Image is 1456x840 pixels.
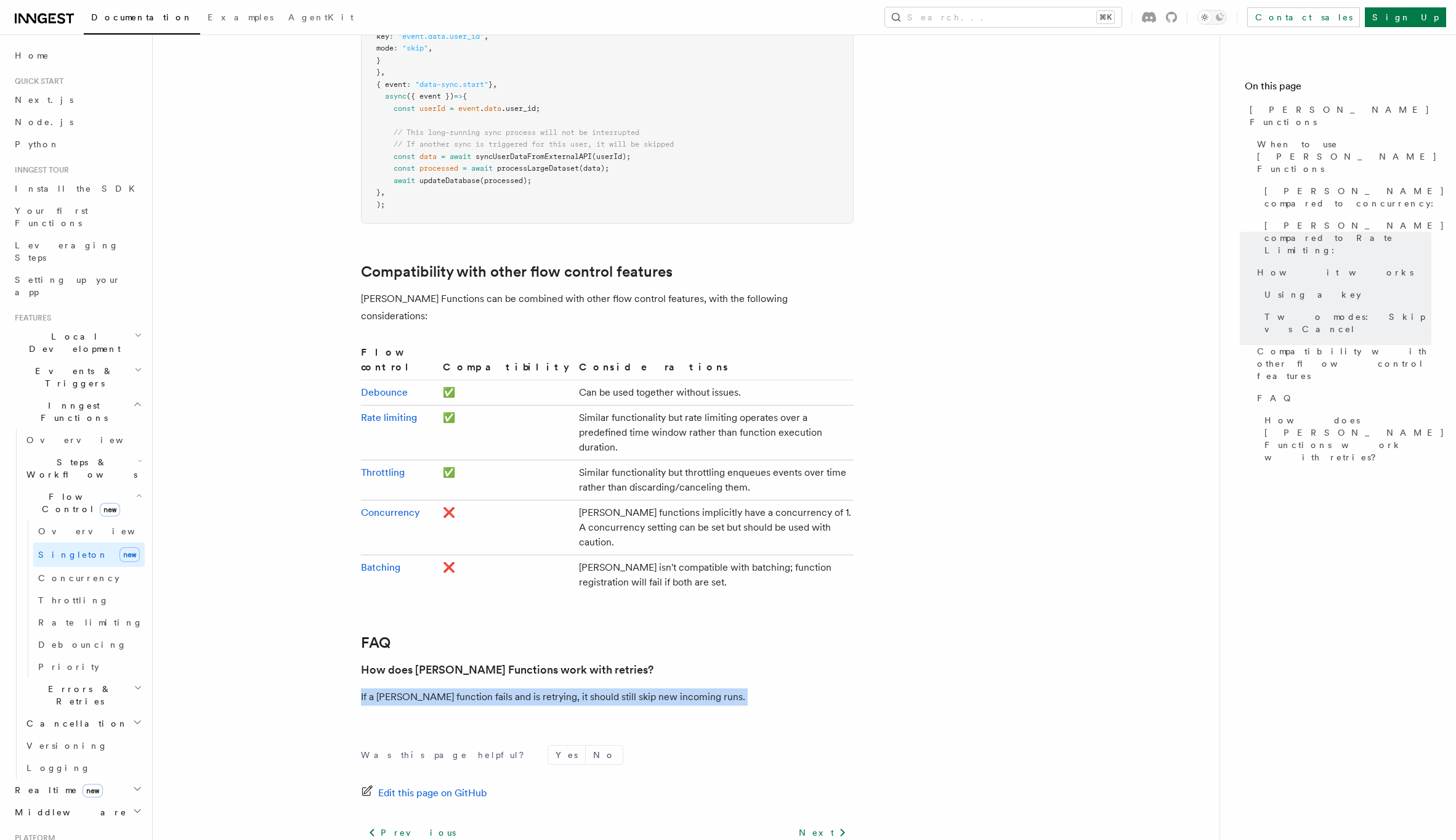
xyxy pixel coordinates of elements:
[1260,306,1431,340] a: Two modes: Skip vs Cancel
[488,80,493,89] span: }
[574,345,854,380] th: Considerations
[15,117,73,127] span: Node.js
[394,152,415,161] span: const
[1264,219,1445,256] span: [PERSON_NAME] compared to Rate Limiting:
[281,4,361,33] a: AgentKit
[84,4,200,35] a: Documentation
[493,80,497,89] span: ,
[38,595,109,605] span: Throttling
[10,360,145,394] button: Events & Triggers
[33,542,145,567] a: Singletonnew
[438,555,574,595] td: ❌
[10,234,145,269] a: Leveraging Steps
[1245,99,1431,133] a: [PERSON_NAME] Functions
[26,435,153,445] span: Overview
[438,500,574,555] td: ❌
[361,688,854,706] p: If a [PERSON_NAME] function fails and is retrying, it should still skip new incoming runs.
[22,712,145,735] button: Cancellation
[10,801,145,823] button: Middleware
[15,275,121,297] span: Setting up your app
[361,661,653,679] a: How does [PERSON_NAME] Functions work with retries?
[15,49,49,62] span: Home
[22,757,145,779] a: Logging
[22,491,135,515] span: Flow Control
[376,200,385,209] span: );
[480,176,532,185] span: (processed);
[33,567,145,589] a: Concurrency
[389,32,394,41] span: :
[463,164,467,173] span: =
[484,104,501,113] span: data
[361,386,408,398] a: Debounce
[10,165,69,175] span: Inngest tour
[1264,311,1431,335] span: Two modes: Skip vs Cancel
[501,104,540,113] span: .user_id;
[1260,283,1431,306] a: Using a key
[22,678,145,712] button: Errors & Retries
[1197,10,1227,25] button: Toggle dark mode
[1260,180,1431,214] a: [PERSON_NAME] compared to concurrency:
[394,164,415,173] span: const
[574,406,854,460] td: Similar functionality but rate limiting operates over a predefined time window rather than functi...
[26,763,91,773] span: Logging
[10,313,51,323] span: Features
[10,399,133,424] span: Inngest Functions
[586,746,623,764] button: No
[574,380,854,406] td: Can be used together without issues.
[438,345,574,380] th: Compatibility
[376,80,406,89] span: { event
[1252,340,1431,387] a: Compatibility with other flow control features
[376,56,381,65] span: }
[361,467,405,478] a: Throttling
[1252,387,1431,409] a: FAQ
[38,550,108,560] span: Singleton
[406,80,411,89] span: :
[475,152,592,161] span: syncUserDataFromExternalAPI
[463,92,467,100] span: {
[361,785,487,802] a: Edit this page on GitHub
[1257,345,1431,382] span: Compatibility with other flow control features
[22,451,145,486] button: Steps & Workflows
[22,486,145,520] button: Flow Controlnew
[406,92,454,100] span: ({ event })
[38,618,143,627] span: Rate limiting
[394,44,398,52] span: :
[497,164,579,173] span: processLargeDataset
[10,806,127,818] span: Middleware
[438,380,574,406] td: ✅
[394,176,415,185] span: await
[22,735,145,757] a: Versioning
[1365,7,1446,27] a: Sign Up
[402,44,428,52] span: "skip"
[1257,392,1297,404] span: FAQ
[438,406,574,460] td: ✅
[450,104,454,113] span: =
[376,32,389,41] span: key
[26,741,108,751] span: Versioning
[10,76,63,86] span: Quick start
[10,269,145,303] a: Setting up your app
[10,89,145,111] a: Next.js
[1264,414,1445,463] span: How does [PERSON_NAME] Functions work with retries?
[208,12,273,22] span: Examples
[22,520,145,678] div: Flow Controlnew
[38,662,99,672] span: Priority
[480,104,484,113] span: .
[15,206,88,228] span: Your first Functions
[361,561,400,573] a: Batching
[394,104,415,113] span: const
[38,526,165,536] span: Overview
[1260,214,1431,261] a: [PERSON_NAME] compared to Rate Limiting:
[1097,11,1114,23] kbd: ⌘K
[419,164,458,173] span: processed
[91,12,193,22] span: Documentation
[10,325,145,360] button: Local Development
[10,200,145,234] a: Your first Functions
[574,460,854,500] td: Similar functionality but throttling enqueues events over time rather than discarding/canceling t...
[10,394,145,429] button: Inngest Functions
[394,128,639,137] span: // This long-running sync process will not be interrupted
[10,133,145,155] a: Python
[361,634,390,651] a: FAQ
[361,749,533,761] p: Was this page helpful?
[10,784,103,796] span: Realtime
